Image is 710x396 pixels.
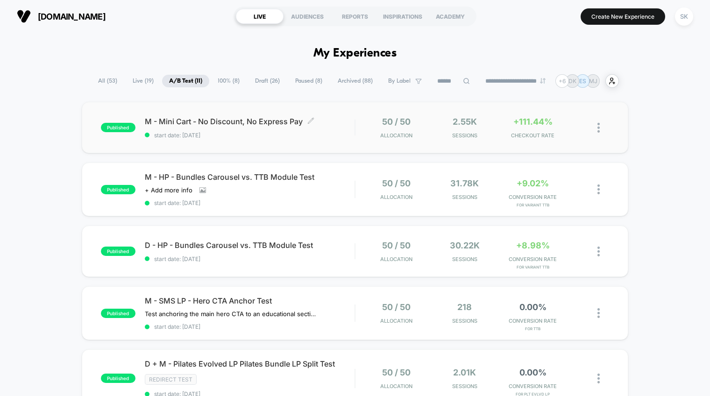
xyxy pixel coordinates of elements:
span: Archived ( 88 ) [331,75,380,87]
span: + Add more info [145,186,192,194]
span: published [101,247,135,256]
span: published [101,185,135,194]
span: start date: [DATE] [145,132,355,139]
span: All ( 53 ) [91,75,124,87]
span: CONVERSION RATE [501,318,565,324]
span: +8.98% [516,240,550,250]
span: 0.00% [519,302,547,312]
p: MJ [589,78,597,85]
span: 50 / 50 [382,178,411,188]
h1: My Experiences [313,47,397,60]
span: Redirect Test [145,374,197,385]
div: REPORTS [331,9,379,24]
img: close [597,308,600,318]
span: Sessions [433,132,497,139]
div: INSPIRATIONS [379,9,426,24]
div: SK [675,7,693,26]
p: ES [579,78,586,85]
span: CHECKOUT RATE [501,132,565,139]
img: close [597,374,600,383]
img: close [597,247,600,256]
span: M - SMS LP - Hero CTA Anchor Test [145,296,355,305]
div: ACADEMY [426,9,474,24]
span: 2.01k [453,368,476,377]
span: 50 / 50 [382,117,411,127]
span: for TTB [501,326,565,331]
span: CONVERSION RATE [501,256,565,262]
img: Visually logo [17,9,31,23]
span: A/B Test ( 11 ) [162,75,209,87]
img: close [597,184,600,194]
span: Paused ( 8 ) [288,75,329,87]
span: By Label [388,78,411,85]
span: 31.78k [450,178,479,188]
span: 100% ( 8 ) [211,75,247,87]
span: 0.00% [519,368,547,377]
span: D - HP - Bundles Carousel vs. TTB Module Test [145,240,355,250]
button: Create New Experience [581,8,665,25]
span: Allocation [380,132,412,139]
span: published [101,123,135,132]
span: 218 [457,302,472,312]
span: +111.44% [513,117,553,127]
div: LIVE [236,9,284,24]
span: 50 / 50 [382,302,411,312]
span: Allocation [380,194,412,200]
span: Test anchoring the main hero CTA to an educational section about our method vs. TTB product detai... [145,310,318,318]
span: 2.55k [453,117,477,127]
span: CONVERSION RATE [501,194,565,200]
span: D + M - Pilates Evolved LP Pilates Bundle LP Split Test [145,359,355,368]
span: M - HP - Bundles Carousel vs. TTB Module Test [145,172,355,182]
span: +9.02% [517,178,549,188]
span: 50 / 50 [382,240,411,250]
img: close [597,123,600,133]
div: + 6 [555,74,569,88]
span: Sessions [433,256,497,262]
span: Allocation [380,318,412,324]
span: Sessions [433,383,497,389]
button: [DOMAIN_NAME] [14,9,108,24]
span: Draft ( 26 ) [248,75,287,87]
button: SK [672,7,696,26]
img: end [540,78,546,84]
span: Sessions [433,194,497,200]
span: Live ( 19 ) [126,75,161,87]
span: [DOMAIN_NAME] [38,12,106,21]
span: start date: [DATE] [145,323,355,330]
span: for Variant TTB [501,265,565,269]
span: 50 / 50 [382,368,411,377]
span: start date: [DATE] [145,255,355,262]
span: Allocation [380,383,412,389]
span: published [101,374,135,383]
span: CONVERSION RATE [501,383,565,389]
span: 30.22k [450,240,480,250]
p: DK [568,78,576,85]
span: M - Mini Cart - No Discount, No Express Pay [145,117,355,126]
span: for Variant TTB [501,203,565,207]
div: AUDIENCES [284,9,331,24]
span: start date: [DATE] [145,199,355,206]
span: published [101,309,135,318]
span: Sessions [433,318,497,324]
span: Allocation [380,256,412,262]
